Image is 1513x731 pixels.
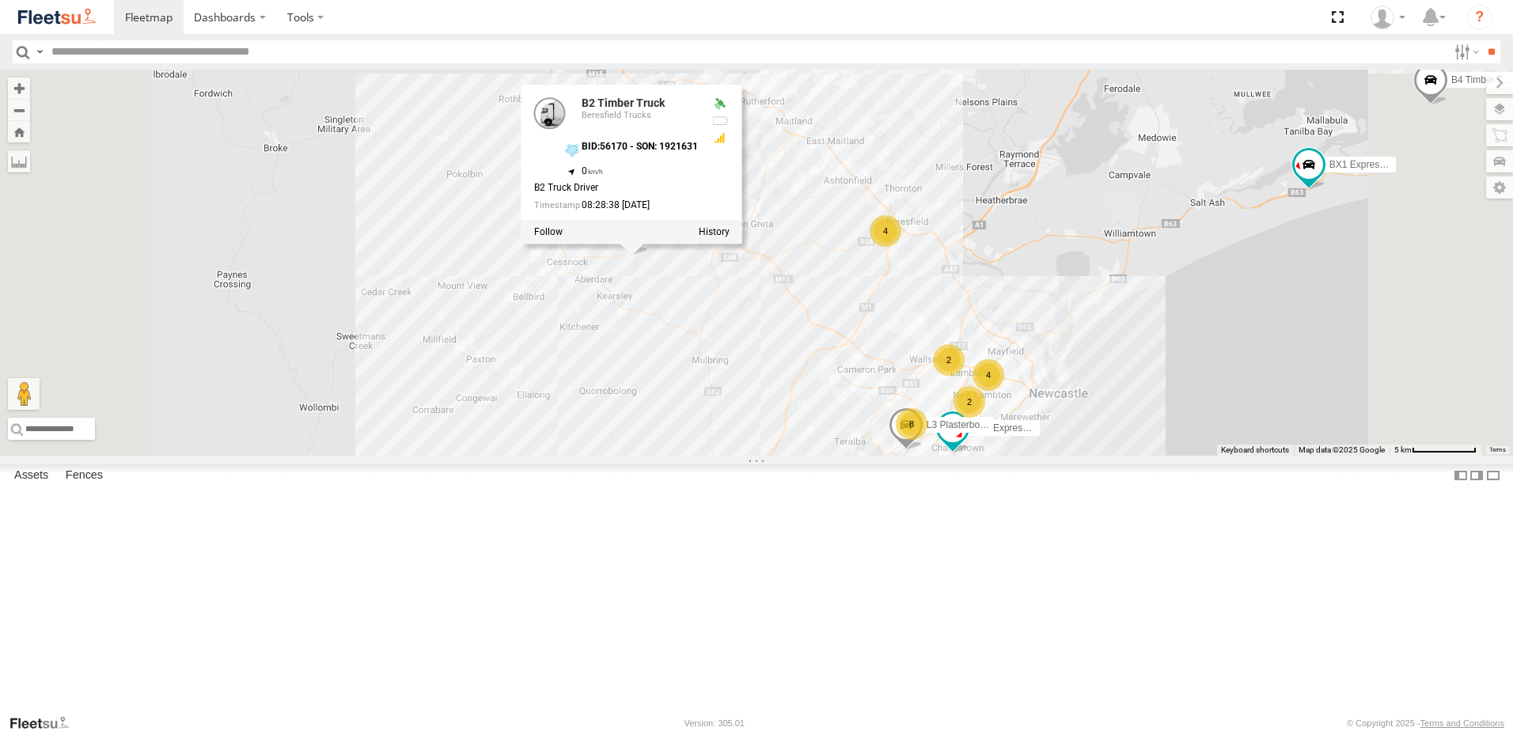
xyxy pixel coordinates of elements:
[927,419,1019,430] span: L3 Plasterboard Truck
[973,359,1004,391] div: 4
[534,184,698,194] div: B2 Truck Driver
[973,423,1045,434] span: LX1 Express Ute
[933,344,965,376] div: 2
[9,715,82,731] a: Visit our Website
[1453,464,1469,487] label: Dock Summary Table to the Left
[534,226,563,237] label: Realtime tracking of Asset
[8,78,30,99] button: Zoom in
[582,112,698,121] div: Beresfield Trucks
[711,98,730,111] div: Valid GPS Fix
[1448,40,1482,63] label: Search Filter Options
[1420,718,1504,728] a: Terms and Conditions
[699,226,730,237] label: View Asset History
[711,115,730,127] div: No battery health information received from this device.
[33,40,46,63] label: Search Query
[1329,159,1401,170] span: BX1 Express Ute
[1486,176,1513,199] label: Map Settings
[1299,445,1385,454] span: Map data ©2025 Google
[1347,718,1504,728] div: © Copyright 2025 -
[8,150,30,172] label: Measure
[8,378,40,410] button: Drag Pegman onto the map to open Street View
[16,6,98,28] img: fleetsu-logo-horizontal.svg
[684,718,745,728] div: Version: 305.01
[896,408,927,440] div: 8
[711,132,730,145] div: GSM Signal = 3
[8,99,30,121] button: Zoom out
[870,215,901,247] div: 4
[6,464,56,487] label: Assets
[1390,445,1481,456] button: Map Scale: 5 km per 78 pixels
[1489,447,1506,453] a: Terms
[582,98,698,110] div: B2 Timber Truck
[582,166,603,177] span: 0
[1365,6,1411,29] div: Matt Curtis
[8,121,30,142] button: Zoom Home
[1221,445,1289,456] button: Keyboard shortcuts
[1467,5,1492,30] i: ?
[1485,464,1501,487] label: Hide Summary Table
[1394,445,1412,454] span: 5 km
[534,200,698,210] div: Date/time of location update
[582,142,698,153] div: BID:56170 - SON: 1921631
[58,464,111,487] label: Fences
[1469,464,1485,487] label: Dock Summary Table to the Right
[954,386,985,418] div: 2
